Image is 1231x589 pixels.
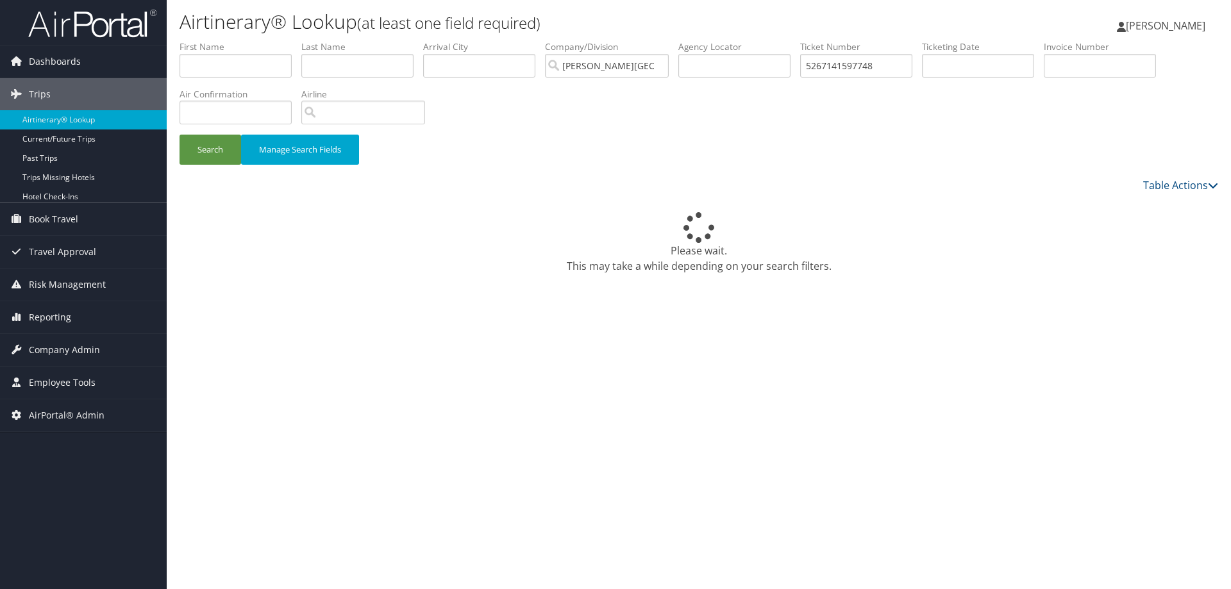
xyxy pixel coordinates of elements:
label: Airline [301,88,435,101]
span: Trips [29,78,51,110]
span: Company Admin [29,334,100,366]
h1: Airtinerary® Lookup [180,8,872,35]
span: Book Travel [29,203,78,235]
label: Ticket Number [800,40,922,53]
a: Table Actions [1143,178,1218,192]
button: Manage Search Fields [241,135,359,165]
a: [PERSON_NAME] [1117,6,1218,45]
span: AirPortal® Admin [29,399,105,431]
small: (at least one field required) [357,12,540,33]
label: Air Confirmation [180,88,301,101]
img: airportal-logo.png [28,8,156,38]
label: Company/Division [545,40,678,53]
label: Last Name [301,40,423,53]
span: Reporting [29,301,71,333]
span: Dashboards [29,46,81,78]
button: Search [180,135,241,165]
span: Travel Approval [29,236,96,268]
span: Employee Tools [29,367,96,399]
label: Agency Locator [678,40,800,53]
label: Invoice Number [1044,40,1166,53]
label: Arrival City [423,40,545,53]
label: Ticketing Date [922,40,1044,53]
span: [PERSON_NAME] [1126,19,1205,33]
span: Risk Management [29,269,106,301]
label: First Name [180,40,301,53]
div: Please wait. This may take a while depending on your search filters. [180,212,1218,274]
